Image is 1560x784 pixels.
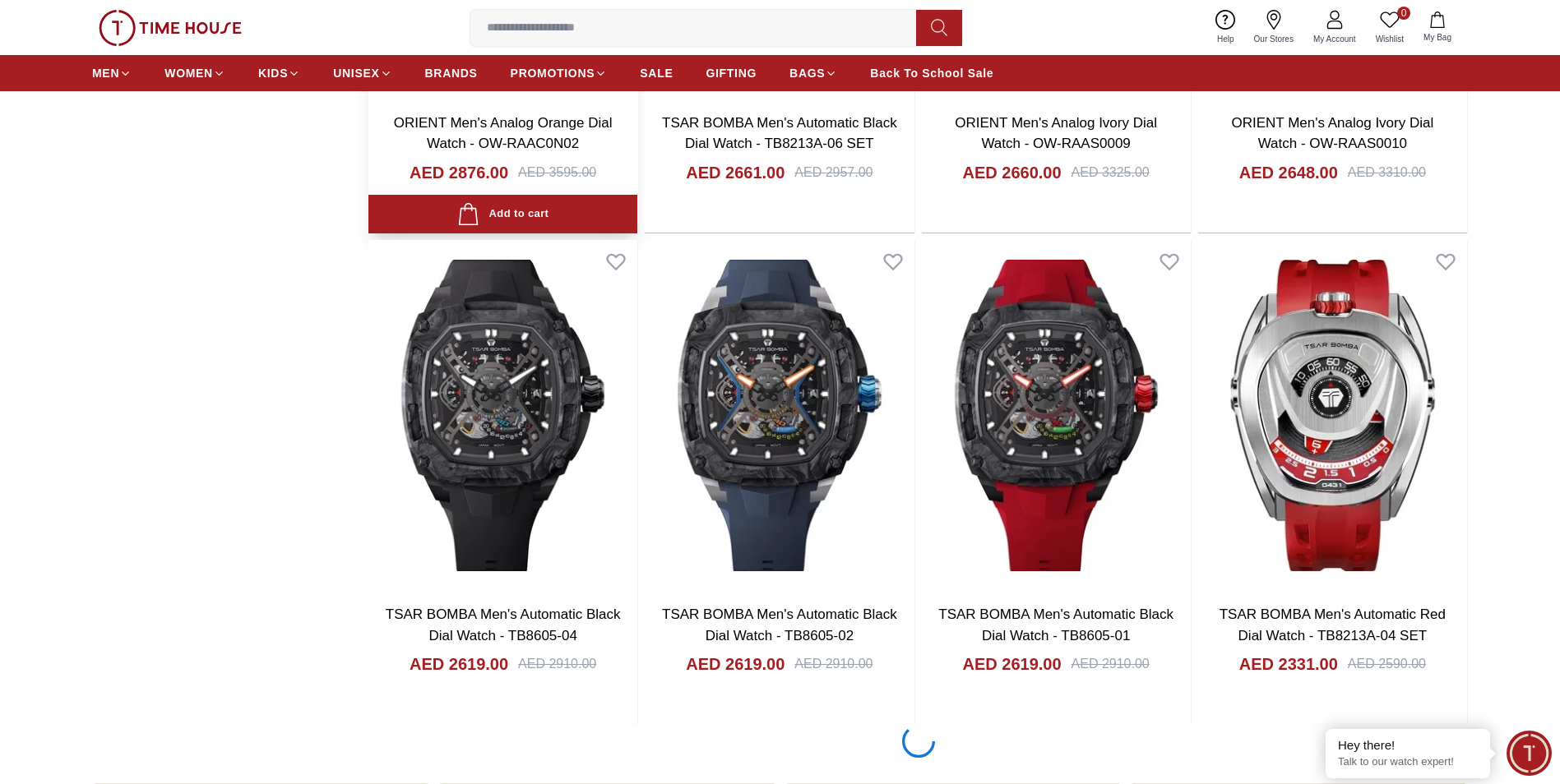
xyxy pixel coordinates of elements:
div: Chat Widget [1507,731,1552,776]
span: UNISEX [333,65,379,81]
span: WOMEN [164,65,213,81]
a: TSAR BOMBA Men's Automatic Red Dial Watch - TB8213A-04 SET [1220,606,1446,643]
h4: AED 2619.00 [962,653,1061,676]
span: BAGS [789,65,825,81]
span: Help [1211,33,1241,45]
span: Back To School Sale [870,65,993,81]
span: BRANDS [425,65,478,81]
img: TSAR BOMBA Men's Automatic Black Dial Watch - TB8605-04 [368,240,637,592]
div: AED 3325.00 [1072,163,1150,182]
button: Add to cart [368,195,637,233]
span: PROMOTIONS [511,65,595,81]
span: My Bag [1417,31,1458,44]
a: TSAR BOMBA Men's Automatic Black Dial Watch - TB8213A-06 SET [662,115,897,152]
h4: AED 2876.00 [410,161,508,184]
img: TSAR BOMBA Men's Automatic Black Dial Watch - TB8605-02 [645,240,914,592]
a: MEN [92,58,132,88]
img: ... [99,10,242,46]
span: GIFTING [706,65,757,81]
span: MEN [92,65,119,81]
a: PROMOTIONS [511,58,608,88]
h4: AED 2660.00 [962,161,1061,184]
a: BAGS [789,58,837,88]
a: UNISEX [333,58,391,88]
img: TSAR BOMBA Men's Automatic Red Dial Watch - TB8213A-04 SET [1198,240,1467,592]
span: SALE [640,65,673,81]
a: SALE [640,58,673,88]
span: My Account [1307,33,1363,45]
div: Hey there! [1338,737,1478,754]
a: TSAR BOMBA Men's Automatic Black Dial Watch - TB8605-02 [662,606,897,643]
a: Our Stores [1244,7,1303,48]
a: BRANDS [425,58,478,88]
span: Our Stores [1248,33,1300,45]
img: TSAR BOMBA Men's Automatic Black Dial Watch - TB8605-01 [922,240,1191,592]
a: 0Wishlist [1366,7,1414,48]
h4: AED 2661.00 [686,161,785,184]
div: AED 2910.00 [518,654,596,674]
a: GIFTING [706,58,757,88]
a: ORIENT Men's Analog Orange Dial Watch - OW-RAAC0N02 [394,115,613,152]
a: Help [1207,7,1244,48]
h4: AED 2619.00 [410,653,508,676]
div: AED 2957.00 [794,163,873,182]
div: Add to cart [457,203,549,225]
p: Talk to our watch expert! [1338,755,1478,769]
a: TSAR BOMBA Men's Automatic Black Dial Watch - TB8605-04 [386,606,621,643]
div: AED 2910.00 [794,654,873,674]
a: TSAR BOMBA Men's Automatic Black Dial Watch - TB8605-01 [938,606,1173,643]
a: WOMEN [164,58,225,88]
span: KIDS [258,65,288,81]
div: AED 3310.00 [1348,163,1426,182]
a: KIDS [258,58,300,88]
h4: AED 2619.00 [686,653,785,676]
div: AED 2590.00 [1348,654,1426,674]
div: AED 2910.00 [1072,654,1150,674]
span: 0 [1397,7,1410,20]
div: AED 3595.00 [518,163,596,182]
h4: AED 2331.00 [1239,653,1338,676]
button: My Bag [1414,8,1461,47]
span: Wishlist [1369,33,1410,45]
a: ORIENT Men's Analog Ivory Dial Watch - OW-RAAS0009 [955,115,1157,152]
a: ORIENT Men's Analog Ivory Dial Watch - OW-RAAS0010 [1232,115,1434,152]
h4: AED 2648.00 [1239,161,1338,184]
a: Back To School Sale [870,58,993,88]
